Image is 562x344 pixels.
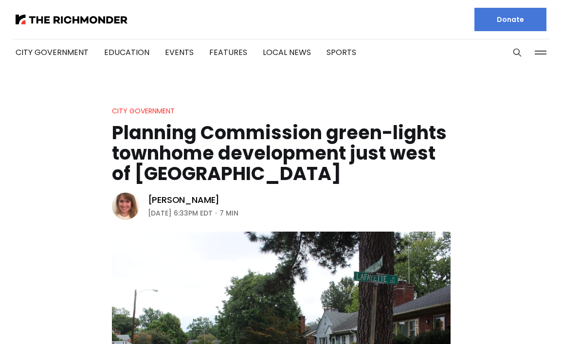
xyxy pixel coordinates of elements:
[16,47,89,58] a: City Government
[165,47,194,58] a: Events
[112,193,139,220] img: Sarah Vogelsong
[148,194,220,206] a: [PERSON_NAME]
[16,15,127,24] img: The Richmonder
[326,47,356,58] a: Sports
[474,8,546,31] a: Donate
[148,207,213,219] time: [DATE] 6:33PM EDT
[112,123,451,184] h1: Planning Commission green-lights townhome development just west of [GEOGRAPHIC_DATA]
[104,47,149,58] a: Education
[219,207,238,219] span: 7 min
[209,47,247,58] a: Features
[263,47,311,58] a: Local News
[510,45,525,60] button: Search this site
[112,106,175,116] a: City Government
[479,296,562,344] iframe: portal-trigger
